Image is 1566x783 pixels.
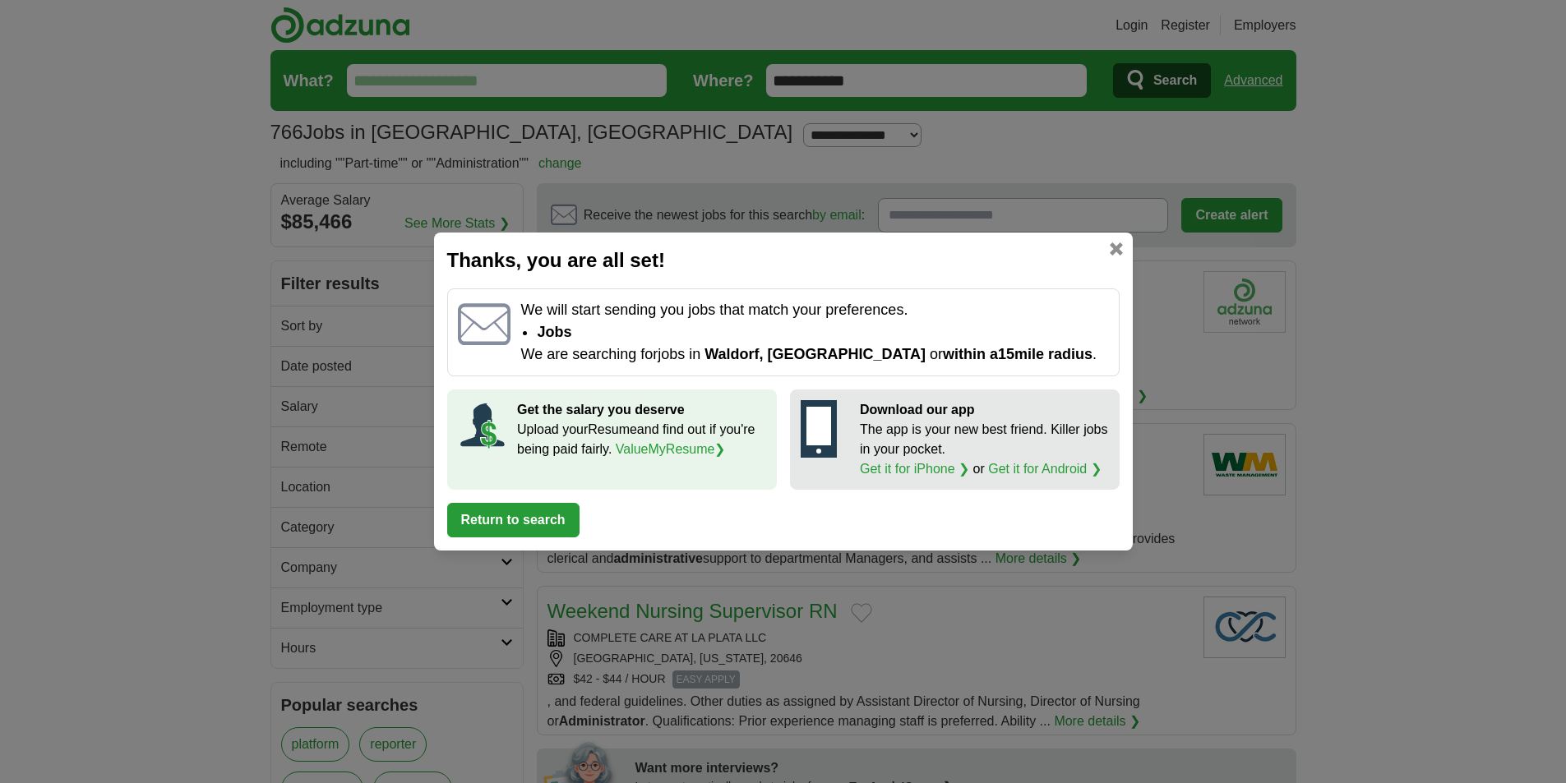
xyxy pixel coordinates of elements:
span: Waldorf, [GEOGRAPHIC_DATA] [704,346,926,362]
button: Return to search [447,503,580,537]
p: Get the salary you deserve [517,400,766,420]
span: within a 15 mile radius [943,346,1093,362]
p: Upload your Resume and find out if you're being paid fairly. [517,420,766,459]
p: Download our app [860,400,1109,420]
h2: Thanks, you are all set! [447,246,1120,275]
p: We will start sending you jobs that match your preferences. [520,299,1108,321]
p: We are searching for jobs in or . [520,343,1108,366]
a: Get it for iPhone ❯ [860,462,969,476]
a: ValueMyResume❯ [616,442,726,456]
a: Get it for Android ❯ [988,462,1102,476]
li: jobs [537,321,1108,343]
p: The app is your new best friend. Killer jobs in your pocket. or [860,420,1109,479]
